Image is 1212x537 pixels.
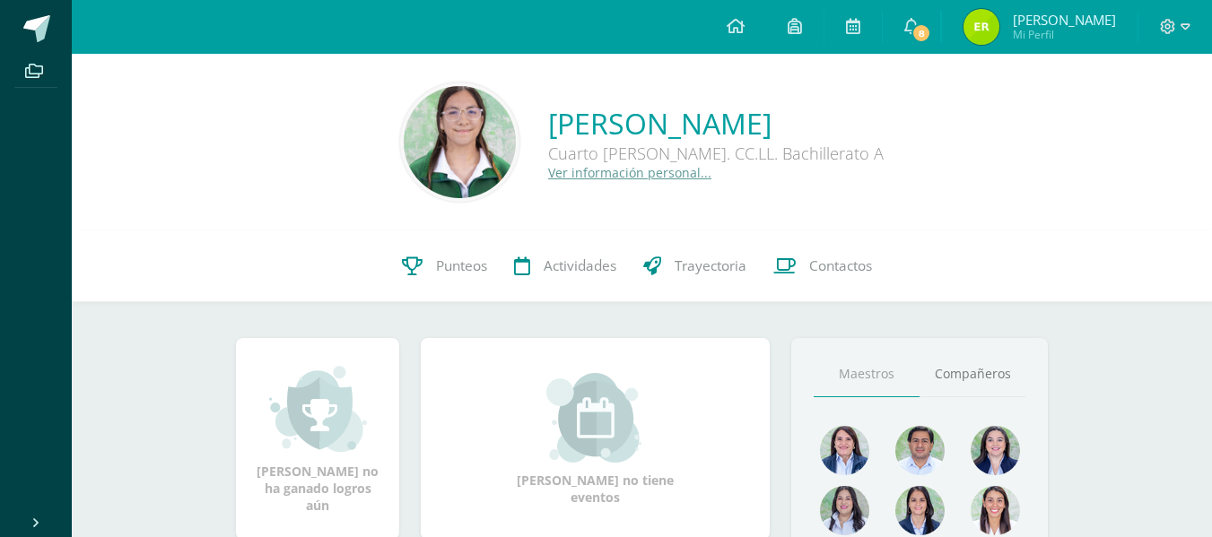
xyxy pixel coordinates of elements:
img: achievement_small.png [269,364,367,454]
div: [PERSON_NAME] no ha ganado logros aún [254,364,381,514]
span: 8 [911,23,931,43]
img: 0325c83014a08ebd632e9dbd983d4b0b.png [963,9,999,45]
a: Compañeros [920,351,1025,397]
a: Actividades [501,230,630,302]
a: Ver información personal... [548,164,711,181]
div: [PERSON_NAME] no tiene eventos [506,373,685,506]
span: Mi Perfil [1013,27,1116,42]
img: 1e7bfa517bf798cc96a9d855bf172288.png [895,426,945,475]
span: [PERSON_NAME] [1013,11,1116,29]
img: 468d0cd9ecfcbce804e3ccd48d13f1ad.png [971,426,1020,475]
a: [PERSON_NAME] [548,104,884,143]
span: Contactos [809,256,872,275]
img: event_small.png [546,373,644,463]
span: Actividades [544,256,616,275]
img: 1934cc27df4ca65fd091d7882280e9dd.png [820,486,869,535]
a: Maestros [814,351,920,397]
img: 38d188cc98c34aa903096de2d1c9671e.png [971,486,1020,535]
div: Cuarto [PERSON_NAME]. CC.LL. Bachillerato A [548,143,884,164]
img: dd8e2bff8f3d5d53cd7b4f8e1b77c128.png [404,86,516,198]
img: 4477f7ca9110c21fc6bc39c35d56baaa.png [820,426,869,475]
a: Punteos [388,230,501,302]
span: Punteos [436,256,487,275]
a: Contactos [760,230,885,302]
img: d4e0c534ae446c0d00535d3bb96704e9.png [895,486,945,535]
span: Trayectoria [675,256,746,275]
a: Trayectoria [630,230,760,302]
